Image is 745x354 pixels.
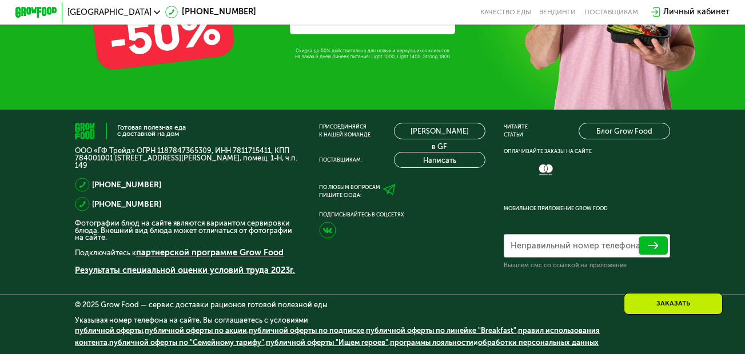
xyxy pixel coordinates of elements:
a: публичной оферты [75,325,143,334]
a: Результаты специальной оценки условий труда 2023г. [75,259,295,269]
a: Блог Grow Food [579,117,670,134]
span: , , , , , , , и [75,325,600,347]
a: партнерской программе Grow Food [136,242,284,252]
a: публичной оферты по "Семейному тарифу" [109,338,264,347]
div: Поставщикам: [319,150,362,158]
div: Мобильное приложение Grow Food [504,199,670,207]
a: публичной оферты по линейке "Breakfast" [366,325,516,334]
div: Заказать [624,293,723,315]
div: Вышлем смс со ссылкой на приложение [504,273,670,281]
a: [PERSON_NAME] в GF [394,117,485,134]
div: Присоединяйся к нашей команде [319,117,370,134]
div: Личный кабинет [663,6,730,18]
div: Читайте статьи [504,117,528,134]
div: Готовая полезная еда с доставкой на дом [117,119,186,132]
a: Вендинги [539,8,576,16]
a: программы лояльности [390,338,473,347]
a: обработки персональных данных [478,338,599,347]
span: [GEOGRAPHIC_DATA] [67,8,152,16]
div: поставщикам [584,8,638,16]
div: Подписывайтесь в соцсетях [319,205,485,213]
a: публичной оферты по акции [145,325,247,334]
a: [PHONE_NUMBER] [92,173,161,186]
a: [PHONE_NUMBER] [165,6,256,18]
div: По любым вопросам пишите сюда: [319,178,380,194]
p: ООО «ГФ Трейд» ОГРН 1187847365309, ИНН 7811715411, КПП 784001001 [STREET_ADDRESS][PERSON_NAME], п... [75,142,301,163]
div: © 2025 Grow Food — сервис доставки рационов готовой полезной еды [75,301,670,309]
label: Неправильный номер телефона [511,255,640,260]
button: Написать [394,146,485,163]
a: публичной оферты "Ищем героев" [266,338,388,347]
img: Доступно в Google Play [588,210,672,240]
p: Подключайтесь к [75,241,301,254]
a: Качество еды [480,8,531,16]
div: Оплачивайте заказы на сайте [504,142,670,150]
a: публичной оферты по подписке [249,325,364,334]
div: Указывая номер телефона на сайте, Вы соглашаетесь с условиями [75,317,670,354]
a: [PHONE_NUMBER] [92,192,161,205]
p: Фотографии блюд на сайте являются вариантом сервировки блюда. Внешний вид блюда может отличаться ... [75,214,301,236]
